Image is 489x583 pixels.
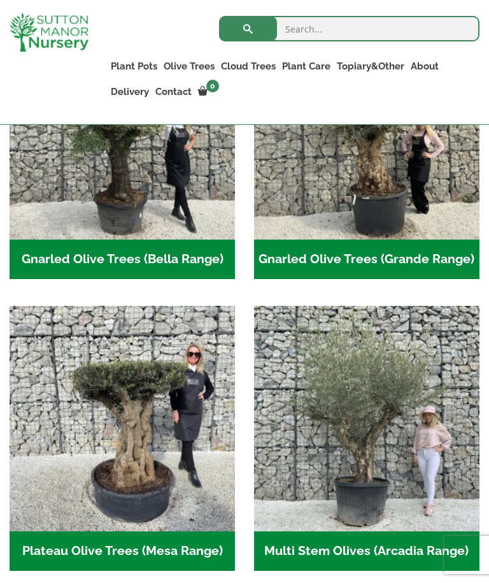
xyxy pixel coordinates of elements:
a: About [407,57,442,75]
span: 0 [206,80,219,92]
a: Contact [152,83,195,101]
a: Delivery [108,83,152,101]
a: Visit product category Plateau Olive Trees (Mesa Range) [10,306,235,571]
a: Visit product category Gnarled Olive Trees (Grande Range) [254,14,479,279]
a: Plant Pots [108,57,160,75]
img: Gnarled Olive Trees (Bella Range) [10,14,235,240]
h2: Multi Stem Olives (Arcadia Range) [254,531,479,571]
img: Gnarled Olive Trees (Grande Range) [254,14,479,240]
a: Cloud Trees [218,57,279,75]
a: Visit product category Multi Stem Olives (Arcadia Range) [254,306,479,571]
a: Visit product category Gnarled Olive Trees (Bella Range) [10,14,235,279]
h2: Plateau Olive Trees (Mesa Range) [10,531,235,571]
img: Plateau Olive Trees (Mesa Range) [10,306,235,531]
h2: Gnarled Olive Trees (Grande Range) [254,240,479,279]
a: Plant Care [279,57,334,75]
h2: Gnarled Olive Trees (Bella Range) [10,240,235,279]
a: Olive Trees [160,57,218,75]
img: logo [10,13,89,52]
a: 0 [195,83,223,101]
a: Topiary&Other [334,57,407,75]
input: Search... [219,16,479,41]
img: Multi Stem Olives (Arcadia Range) [254,306,479,531]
